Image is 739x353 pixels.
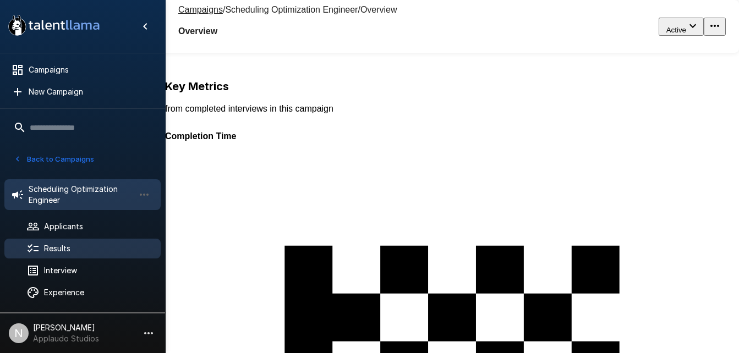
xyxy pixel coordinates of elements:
span: / [223,5,225,14]
span: Scheduling Optimization Engineer [225,5,358,14]
span: Overview [360,5,397,14]
h4: Overview [178,26,397,36]
u: Campaigns [178,5,223,14]
button: Active [659,18,704,36]
span: / [358,5,360,14]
